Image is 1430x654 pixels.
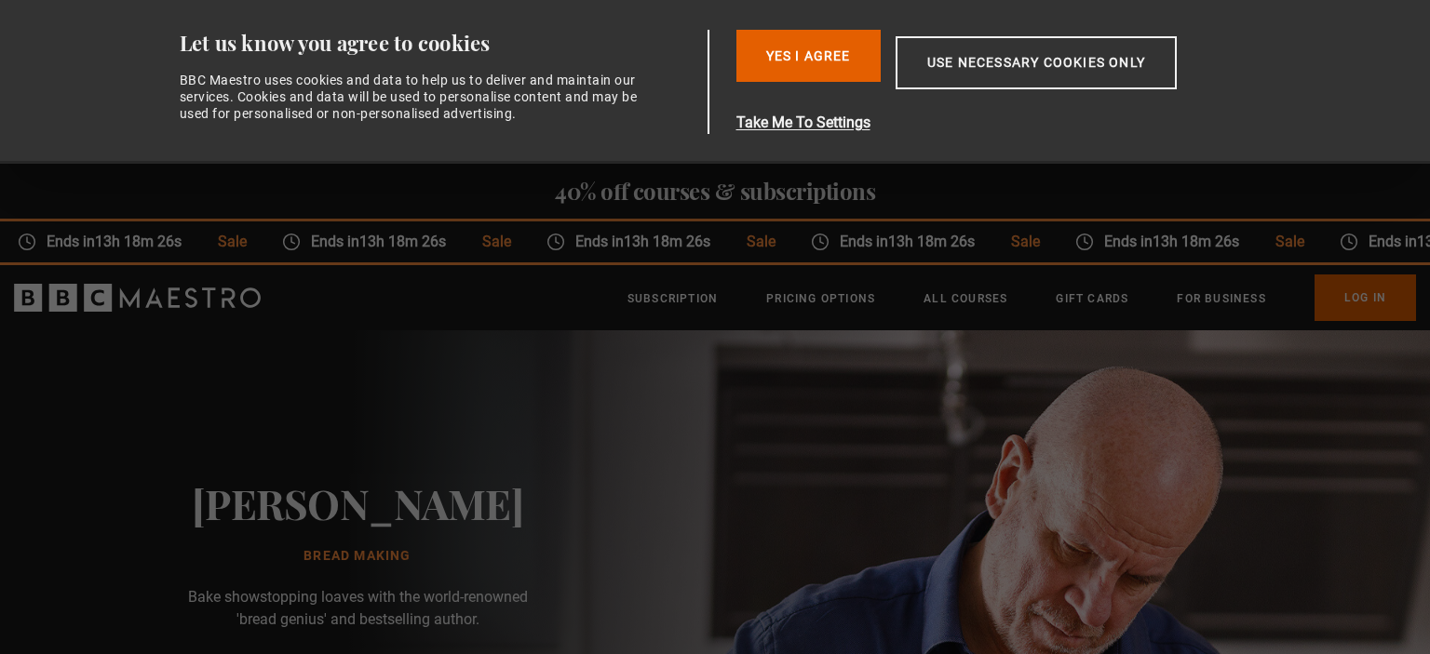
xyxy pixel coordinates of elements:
[34,231,197,253] span: Ends in
[1092,231,1255,253] span: Ends in
[197,231,262,253] span: Sale
[627,289,718,308] a: Subscription
[299,231,462,253] span: Ends in
[627,274,1416,321] nav: Primary
[1056,289,1128,308] a: Gift Cards
[726,231,790,253] span: Sale
[896,36,1177,89] button: Use necessary cookies only
[180,30,701,57] div: Let us know you agree to cookies
[924,289,1007,308] a: All Courses
[1315,274,1416,321] a: Log In
[736,30,881,82] button: Yes I Agree
[1151,233,1237,250] time: 13h 18m 26s
[1255,231,1319,253] span: Sale
[991,231,1055,253] span: Sale
[462,231,526,253] span: Sale
[1177,289,1265,308] a: For business
[192,549,524,564] h1: Bread Making
[563,231,726,253] span: Ends in
[736,112,1265,134] button: Take Me To Settings
[886,233,973,250] time: 13h 18m 26s
[14,284,261,312] svg: BBC Maestro
[93,233,180,250] time: 13h 18m 26s
[192,479,524,527] h2: [PERSON_NAME]
[180,72,649,123] div: BBC Maestro uses cookies and data to help us to deliver and maintain our services. Cookies and da...
[357,233,444,250] time: 13h 18m 26s
[622,233,708,250] time: 13h 18m 26s
[828,231,991,253] span: Ends in
[766,289,875,308] a: Pricing Options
